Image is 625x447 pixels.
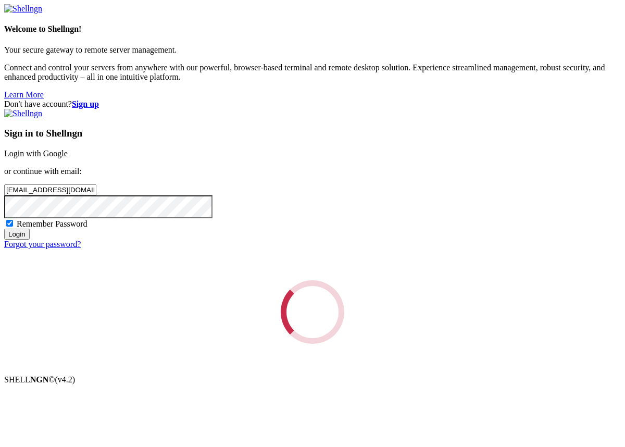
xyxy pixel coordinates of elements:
[4,375,75,384] span: SHELL ©
[55,375,76,384] span: 4.2.0
[4,100,621,109] div: Don't have account?
[4,63,621,82] p: Connect and control your servers from anywhere with our powerful, browser-based terminal and remo...
[6,220,13,227] input: Remember Password
[4,90,44,99] a: Learn More
[4,240,81,249] a: Forgot your password?
[72,100,99,108] a: Sign up
[4,167,621,176] p: or continue with email:
[278,277,347,346] div: Loading...
[4,24,621,34] h4: Welcome to Shellngn!
[17,219,87,228] span: Remember Password
[4,4,42,14] img: Shellngn
[4,45,621,55] p: Your secure gateway to remote server management.
[4,128,621,139] h3: Sign in to Shellngn
[30,375,49,384] b: NGN
[4,229,30,240] input: Login
[4,184,96,195] input: Email address
[4,149,68,158] a: Login with Google
[4,109,42,118] img: Shellngn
